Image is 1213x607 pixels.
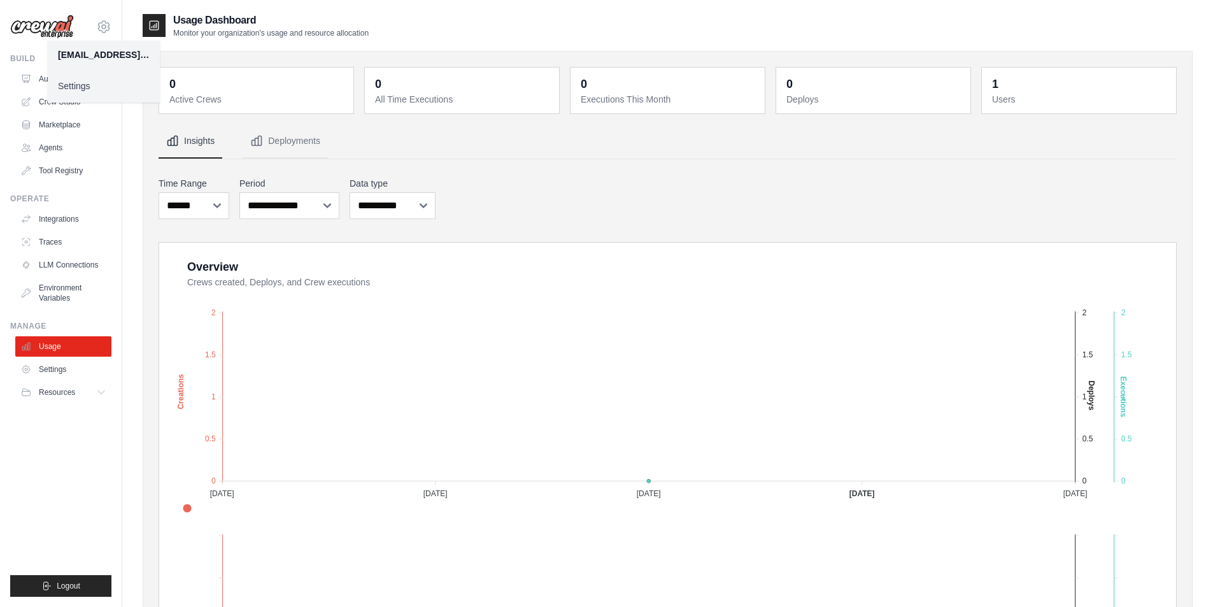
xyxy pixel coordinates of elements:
[786,93,963,106] dt: Deploys
[15,92,111,112] a: Crew Studio
[173,28,369,38] p: Monitor your organization's usage and resource allocation
[1082,392,1087,401] tspan: 1
[15,232,111,252] a: Traces
[211,392,216,401] tspan: 1
[1119,376,1128,417] text: Executions
[205,434,216,443] tspan: 0.5
[15,336,111,357] a: Usage
[169,93,346,106] dt: Active Crews
[39,387,75,397] span: Resources
[205,350,216,359] tspan: 1.5
[173,13,369,28] h2: Usage Dashboard
[15,161,111,181] a: Tool Registry
[637,489,661,498] tspan: [DATE]
[169,75,176,93] div: 0
[159,124,1177,159] nav: Tabs
[15,255,111,275] a: LLM Connections
[159,124,222,159] button: Insights
[187,276,1161,289] dt: Crews created, Deploys, and Crew executions
[1082,308,1087,317] tspan: 2
[1121,476,1126,485] tspan: 0
[15,138,111,158] a: Agents
[1121,434,1132,443] tspan: 0.5
[1082,434,1093,443] tspan: 0.5
[350,177,436,190] label: Data type
[15,382,111,403] button: Resources
[992,93,1168,106] dt: Users
[1082,476,1087,485] tspan: 0
[48,75,160,97] a: Settings
[423,489,448,498] tspan: [DATE]
[10,54,111,64] div: Build
[211,308,216,317] tspan: 2
[176,374,185,410] text: Creations
[15,69,111,89] a: Automations
[159,177,229,190] label: Time Range
[375,75,381,93] div: 0
[243,124,328,159] button: Deployments
[15,115,111,135] a: Marketplace
[15,209,111,229] a: Integrations
[1121,308,1126,317] tspan: 2
[57,581,80,591] span: Logout
[210,489,234,498] tspan: [DATE]
[992,75,998,93] div: 1
[10,575,111,597] button: Logout
[15,359,111,380] a: Settings
[581,93,757,106] dt: Executions This Month
[10,321,111,331] div: Manage
[58,48,150,61] div: [EMAIL_ADDRESS][DOMAIN_NAME]
[1082,350,1093,359] tspan: 1.5
[10,15,74,39] img: Logo
[786,75,793,93] div: 0
[211,476,216,485] tspan: 0
[15,278,111,308] a: Environment Variables
[849,489,875,498] tspan: [DATE]
[581,75,587,93] div: 0
[375,93,551,106] dt: All Time Executions
[1063,489,1088,498] tspan: [DATE]
[1087,380,1096,410] text: Deploys
[10,194,111,204] div: Operate
[239,177,339,190] label: Period
[1121,350,1132,359] tspan: 1.5
[187,258,238,276] div: Overview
